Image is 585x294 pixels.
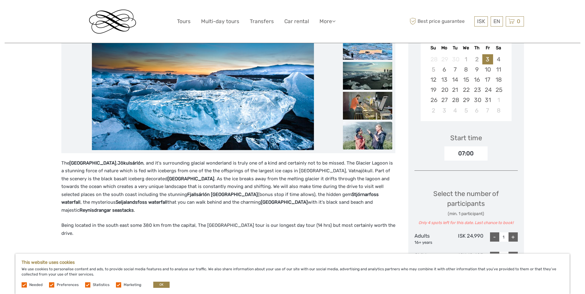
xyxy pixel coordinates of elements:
div: Not available Sunday, October 5th, 2025 [428,64,439,75]
div: - [490,252,499,261]
div: We [460,44,471,52]
div: Choose Thursday, November 6th, 2025 [472,105,482,116]
div: Choose Tuesday, October 28th, 2025 [450,95,460,105]
div: Choose Monday, November 3rd, 2025 [439,105,450,116]
a: Tours [177,17,191,26]
div: EN [491,16,503,27]
div: Child [414,252,449,265]
div: Tu [450,44,460,52]
div: Choose Sunday, October 26th, 2025 [428,95,439,105]
div: We use cookies to personalise content and ads, to provide social media features and to analyse ou... [15,254,570,294]
h5: This website uses cookies [22,260,563,265]
div: Sa [493,44,504,52]
img: 8c08688f4c894a669b441cf1d77f1561_slider_thumbnail.jpeg [343,62,392,90]
div: Choose Tuesday, October 21st, 2025 [450,85,460,95]
div: Choose Tuesday, October 7th, 2025 [450,64,460,75]
div: Choose Friday, October 3rd, 2025 [482,54,493,64]
div: Choose Friday, October 24th, 2025 [482,85,493,95]
div: Choose Saturday, November 8th, 2025 [493,105,504,116]
strong: Jökulsárlón [117,160,143,166]
div: Not available Thursday, October 2nd, 2025 [472,54,482,64]
div: + [509,232,518,242]
div: Not available Sunday, September 28th, 2025 [428,54,439,64]
strong: Fjallsárlón [GEOGRAPHIC_DATA] [187,192,258,197]
p: The , , and it's surrounding glacial wonderland is truly one of a kind and certainly not to be mi... [61,159,395,214]
div: Mo [439,44,450,52]
div: Only 4 spots left for this date. Last chance to book! [414,220,518,226]
div: Select the number of participants [414,189,518,226]
p: We're away right now. Please check back later! [9,11,70,16]
div: Adults [414,232,449,245]
a: More [319,17,336,26]
div: Start time [450,133,482,143]
div: Choose Wednesday, November 5th, 2025 [460,105,471,116]
div: Choose Thursday, October 16th, 2025 [472,75,482,85]
div: Choose Monday, October 6th, 2025 [439,64,450,75]
div: Choose Monday, October 13th, 2025 [439,75,450,85]
img: Reykjavik Residence [89,10,136,34]
span: ISK [477,18,485,24]
div: (min. 1 participant) [414,211,518,217]
div: Choose Thursday, October 30th, 2025 [472,95,482,105]
div: Choose Saturday, October 4th, 2025 [493,54,504,64]
p: Being located in the south east some 380 km from the capital, The [GEOGRAPHIC_DATA] tour is our l... [61,222,395,237]
div: - [490,232,499,242]
img: 9e3e23517795436f9dabb75ee25636f3_slider_thumbnail.jpeg [343,122,392,149]
div: Choose Sunday, October 12th, 2025 [428,75,439,85]
div: Choose Thursday, October 9th, 2025 [472,64,482,75]
div: Choose Thursday, October 23rd, 2025 [472,85,482,95]
span: Best price guarantee [408,16,473,27]
div: Choose Wednesday, October 29th, 2025 [460,95,471,105]
div: Choose Sunday, October 19th, 2025 [428,85,439,95]
div: + [509,252,518,261]
strong: [GEOGRAPHIC_DATA] [167,176,214,182]
div: Choose Friday, October 31st, 2025 [482,95,493,105]
div: Not available Wednesday, October 1st, 2025 [460,54,471,64]
strong: Reynisdrangar seastacks [80,207,134,213]
div: ISK 24,990 [449,232,483,245]
label: Marketing [124,282,141,288]
label: Preferences [57,282,79,288]
div: Choose Monday, October 27th, 2025 [439,95,450,105]
a: Multi-day tours [201,17,239,26]
div: Choose Wednesday, October 8th, 2025 [460,64,471,75]
div: Choose Saturday, October 11th, 2025 [493,64,504,75]
div: Choose Tuesday, October 14th, 2025 [450,75,460,85]
a: Transfers [250,17,274,26]
button: OK [153,282,170,288]
div: Not available Tuesday, September 30th, 2025 [450,54,460,64]
div: Choose Wednesday, October 22nd, 2025 [460,85,471,95]
strong: [GEOGRAPHIC_DATA] [261,199,308,205]
a: Car rental [284,17,309,26]
div: Choose Friday, October 10th, 2025 [482,64,493,75]
div: ISK 12,495 [449,252,483,265]
div: Choose Friday, October 17th, 2025 [482,75,493,85]
strong: Seljalandsfoss waterfall [116,199,167,205]
div: Choose Wednesday, October 15th, 2025 [460,75,471,85]
div: Choose Saturday, November 1st, 2025 [493,95,504,105]
div: Choose Saturday, October 18th, 2025 [493,75,504,85]
div: Su [428,44,439,52]
div: 16+ years [414,240,449,246]
button: Open LiveChat chat widget [71,10,78,17]
img: 2c67099335414747a9344d246b3e932c_main_slider.jpeg [92,2,314,150]
label: Statistics [93,282,109,288]
img: 50a30d37d7644208b92be369ab337c67_slider_thumbnail.jpeg [343,32,392,60]
div: Not available Monday, September 29th, 2025 [439,54,450,64]
div: Choose Tuesday, November 4th, 2025 [450,105,460,116]
div: Choose Sunday, November 2nd, 2025 [428,105,439,116]
div: Choose Saturday, October 25th, 2025 [493,85,504,95]
span: 0 [516,18,521,24]
div: Fr [482,44,493,52]
div: month 2025-10 [422,54,509,116]
div: 07:00 [444,146,488,161]
div: Choose Friday, November 7th, 2025 [482,105,493,116]
div: Th [472,44,482,52]
img: 80965c132d9e45f1be695900af9e2d11_slider_thumbnail.jpeg [343,92,392,120]
label: Needed [29,282,43,288]
strong: [GEOGRAPHIC_DATA] [69,160,116,166]
div: Choose Monday, October 20th, 2025 [439,85,450,95]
